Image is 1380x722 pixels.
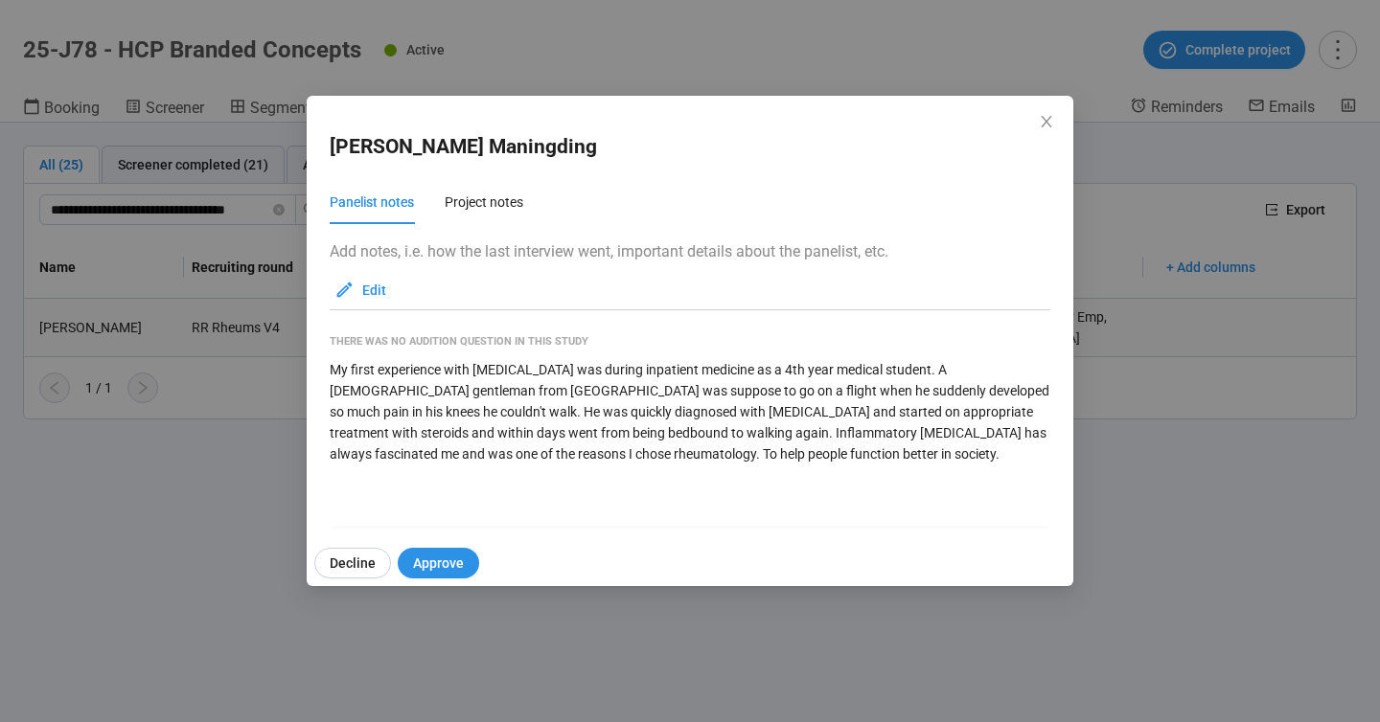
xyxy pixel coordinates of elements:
[546,526,1050,578] th: Answer
[330,553,376,574] span: Decline
[330,275,391,305] button: Edit
[330,192,414,213] div: Panelist notes
[314,548,391,578] button: Decline
[1039,114,1054,129] span: close
[330,239,1050,263] p: Add notes, i.e. how the last interview went, important details about the panelist, etc.
[330,526,546,578] th: Question
[330,131,597,163] h2: [PERSON_NAME] Maningding
[330,333,1050,350] div: There was no audition question in this study
[1036,112,1057,133] button: Close
[445,192,523,213] div: Project notes
[330,359,1050,464] div: My first experience with [MEDICAL_DATA] was during inpatient medicine as a 4th year medical stude...
[413,553,464,574] span: Approve
[398,548,479,578] button: Approve
[362,280,386,301] span: Edit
